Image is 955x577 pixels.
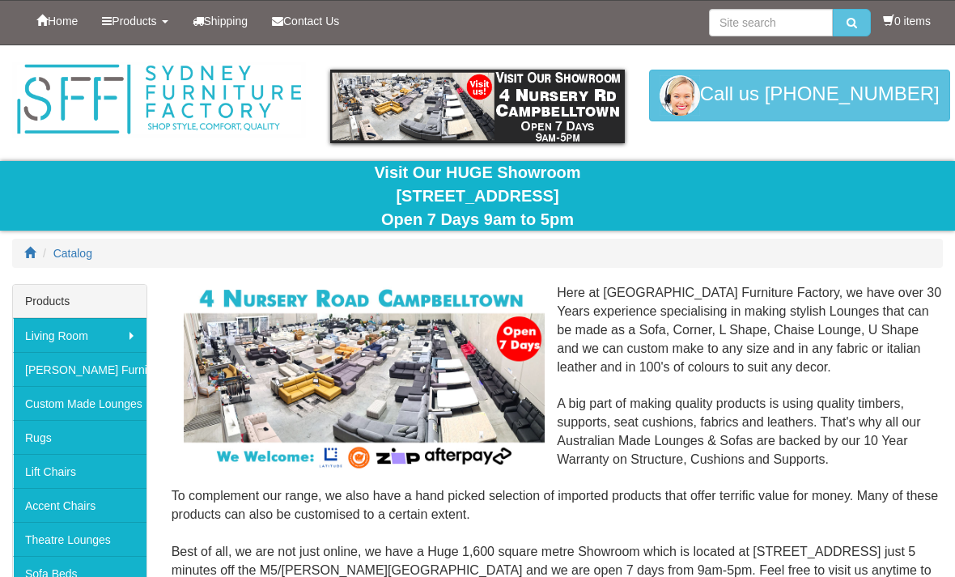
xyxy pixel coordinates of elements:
[13,488,146,522] a: Accent Chairs
[13,352,146,386] a: [PERSON_NAME] Furniture
[180,1,261,41] a: Shipping
[13,285,146,318] div: Products
[260,1,351,41] a: Contact Us
[13,318,146,352] a: Living Room
[112,15,156,28] span: Products
[12,62,306,138] img: Sydney Furniture Factory
[883,13,931,29] li: 0 items
[330,70,624,143] img: showroom.gif
[13,386,146,420] a: Custom Made Lounges
[12,161,943,231] div: Visit Our HUGE Showroom [STREET_ADDRESS] Open 7 Days 9am to 5pm
[53,247,92,260] a: Catalog
[90,1,180,41] a: Products
[709,9,833,36] input: Site search
[184,284,545,472] img: Corner Modular Lounges
[48,15,78,28] span: Home
[24,1,90,41] a: Home
[283,15,339,28] span: Contact Us
[13,522,146,556] a: Theatre Lounges
[204,15,248,28] span: Shipping
[13,454,146,488] a: Lift Chairs
[13,420,146,454] a: Rugs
